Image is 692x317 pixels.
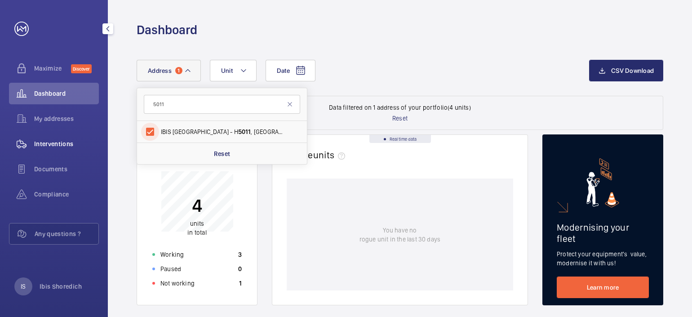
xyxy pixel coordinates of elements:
[238,250,242,259] p: 3
[190,220,204,227] span: units
[21,282,26,291] p: IS
[221,67,233,74] span: Unit
[611,67,654,74] span: CSV Download
[161,127,284,136] span: IBIS [GEOGRAPHIC_DATA] - H , [GEOGRAPHIC_DATA], [STREET_ADDRESS]
[34,89,99,98] span: Dashboard
[34,139,99,148] span: Interventions
[277,67,290,74] span: Date
[589,60,663,81] button: CSV Download
[144,95,300,114] input: Search by address
[557,222,649,244] h2: Modernising your fleet
[35,229,98,238] span: Any questions ?
[34,114,99,123] span: My addresses
[238,128,251,135] span: 5011
[34,190,99,199] span: Compliance
[187,219,206,237] p: in total
[148,67,172,74] span: Address
[392,114,408,123] p: Reset
[160,279,195,288] p: Not working
[34,165,99,174] span: Documents
[369,135,431,143] div: Real time data
[557,277,649,298] a: Learn more
[239,279,242,288] p: 1
[214,149,231,158] p: Reset
[287,149,349,161] h2: Rogue
[40,282,82,291] p: Ibis Shoredich
[71,64,92,73] span: Discover
[586,158,619,207] img: marketing-card.svg
[137,22,197,38] h1: Dashboard
[266,60,315,81] button: Date
[34,64,71,73] span: Maximize
[160,264,181,273] p: Paused
[187,194,206,217] p: 4
[557,250,649,268] p: Protect your equipment's value, modernise it with us!
[238,264,242,273] p: 0
[210,60,257,81] button: Unit
[137,60,201,81] button: Address1
[313,149,349,161] span: units
[359,226,440,244] p: You have no rogue unit in the last 30 days
[160,250,184,259] p: Working
[329,103,471,112] p: Data filtered on 1 address of your portfolio (4 units)
[175,67,182,74] span: 1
